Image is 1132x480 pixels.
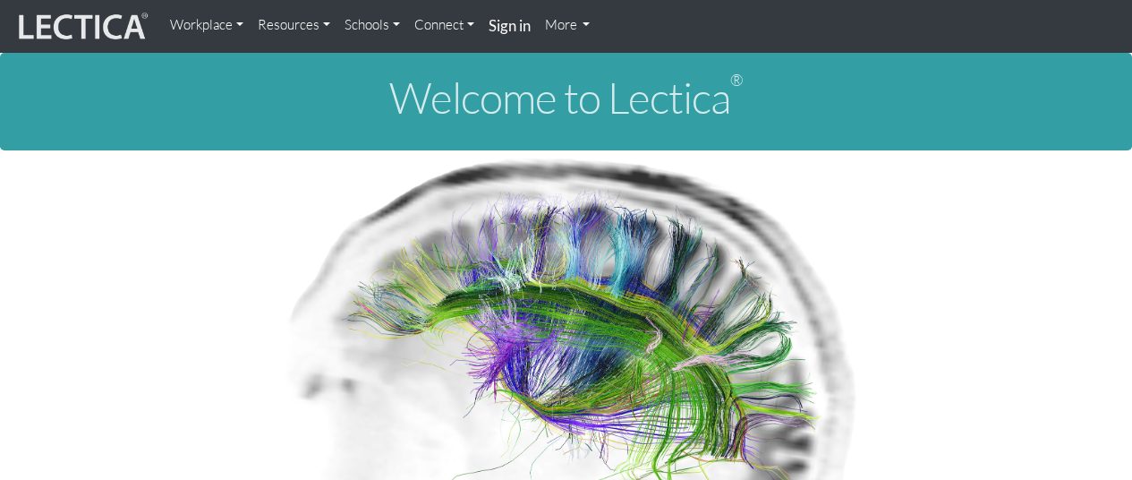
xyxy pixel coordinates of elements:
[407,7,481,43] a: Connect
[538,7,598,43] a: More
[14,74,1118,122] h1: Welcome to Lectica
[14,10,149,44] img: lecticalive
[337,7,407,43] a: Schools
[481,7,538,46] a: Sign in
[251,7,337,43] a: Resources
[730,70,743,90] sup: ®
[163,7,251,43] a: Workplace
[489,16,531,35] strong: Sign in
